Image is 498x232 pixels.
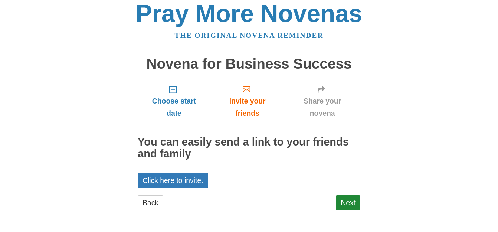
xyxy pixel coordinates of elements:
a: Next [336,195,360,210]
h1: Novena for Business Success [138,56,360,72]
a: Click here to invite. [138,173,208,188]
a: Choose start date [138,79,210,123]
span: Invite your friends [218,95,277,120]
a: Back [138,195,163,210]
a: Share your novena [284,79,360,123]
span: Choose start date [145,95,203,120]
h2: You can easily send a link to your friends and family [138,136,360,160]
span: Share your novena [292,95,353,120]
a: The original novena reminder [175,32,324,39]
a: Invite your friends [210,79,284,123]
